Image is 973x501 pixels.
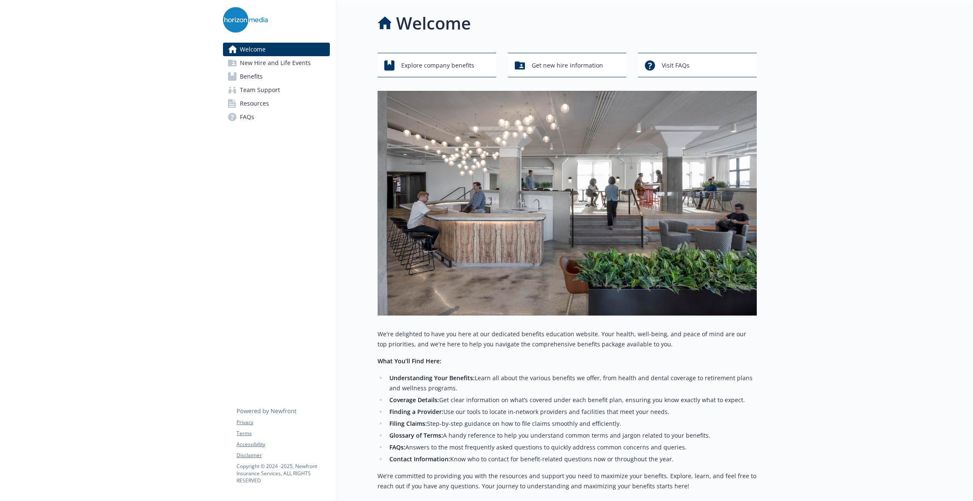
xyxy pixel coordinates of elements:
strong: Filing Claims: [389,419,427,427]
a: Privacy [236,419,329,426]
span: FAQs [240,110,254,124]
a: New Hire and Life Events [223,56,330,70]
li: Answers to the most frequently asked questions to quickly address common concerns and queries. [387,442,757,452]
img: overview page banner [378,91,757,316]
p: Copyright © 2024 - 2025 , Newfront Insurance Services, ALL RIGHTS RESERVED [236,463,329,484]
span: Benefits [240,70,263,83]
h1: Welcome [396,11,471,36]
span: Resources [240,97,269,110]
p: We’re committed to providing you with the resources and support you need to maximize your benefit... [378,471,757,491]
strong: FAQs: [389,443,405,451]
span: Get new hire information [532,57,603,74]
a: Resources [223,97,330,110]
strong: Coverage Details: [389,396,439,404]
li: Know who to contact for benefit-related questions now or throughout the year. [387,454,757,464]
strong: What You’ll Find Here: [378,357,441,365]
span: New Hire and Life Events [240,56,311,70]
a: Benefits [223,70,330,83]
a: Accessibility [236,441,329,448]
li: Get clear information on what’s covered under each benefit plan, ensuring you know exactly what t... [387,395,757,405]
strong: Contact Information: [389,455,450,463]
a: FAQs [223,110,330,124]
p: We're delighted to have you here at our dedicated benefits education website. Your health, well-b... [378,329,757,349]
span: Explore company benefits [401,57,474,74]
strong: Understanding Your Benefits: [389,374,475,382]
span: Visit FAQs [662,57,690,74]
button: Get new hire information [508,53,627,77]
span: Welcome [240,43,266,56]
button: Explore company benefits [378,53,496,77]
strong: Glossary of Terms: [389,431,443,439]
button: Visit FAQs [638,53,757,77]
a: Team Support [223,83,330,97]
a: Welcome [223,43,330,56]
strong: Finding a Provider: [389,408,443,416]
li: Step-by-step guidance on how to file claims smoothly and efficiently. [387,419,757,429]
span: Team Support [240,83,280,97]
li: A handy reference to help you understand common terms and jargon related to your benefits. [387,430,757,441]
a: Terms [236,430,329,437]
li: Learn all about the various benefits we offer, from health and dental coverage to retirement plan... [387,373,757,393]
a: Disclaimer [236,452,329,459]
li: Use our tools to locate in-network providers and facilities that meet your needs. [387,407,757,417]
